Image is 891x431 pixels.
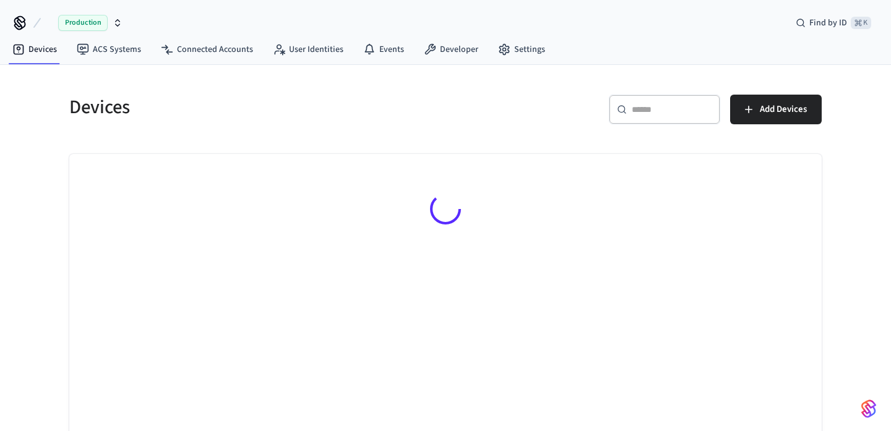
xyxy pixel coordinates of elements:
a: Devices [2,38,67,61]
a: ACS Systems [67,38,151,61]
button: Add Devices [730,95,822,124]
a: Events [353,38,414,61]
a: User Identities [263,38,353,61]
a: Developer [414,38,488,61]
a: Connected Accounts [151,38,263,61]
a: Settings [488,38,555,61]
span: Find by ID [809,17,847,29]
span: Add Devices [760,101,807,117]
span: Production [58,15,108,31]
div: Find by ID⌘ K [786,12,881,34]
h5: Devices [69,95,438,120]
span: ⌘ K [851,17,871,29]
img: SeamLogoGradient.69752ec5.svg [861,399,876,419]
